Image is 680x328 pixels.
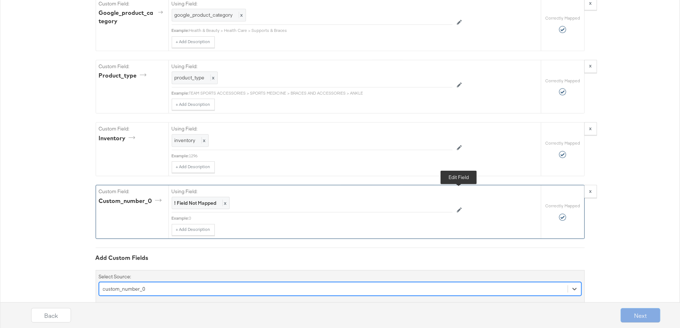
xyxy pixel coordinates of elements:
div: Example: [172,90,189,96]
button: Back [31,308,71,323]
label: Correctly Mapped [545,140,580,146]
div: Add Custom Fields [96,254,585,262]
label: Correctly Mapped [545,203,580,209]
label: Custom Field: [99,125,166,132]
button: x [584,185,597,198]
div: Health & Beauty > Health Care > Supports & Braces [189,28,452,33]
label: Using Field: [172,63,452,70]
button: + Add Description [172,99,215,110]
span: google_product_category [175,12,233,18]
div: custom_number_0 [99,197,164,205]
div: 1296 [189,153,452,159]
button: x [584,60,597,73]
button: + Add Description [172,224,215,236]
span: x [239,12,243,18]
span: inventory [175,137,196,144]
div: Example: [172,153,189,159]
label: Using Field: [172,125,452,132]
button: x [584,122,597,135]
label: Using Field: [172,188,452,195]
div: TEAM SPORTS ACCESSORIES > SPORTS MEDICINE > BRACES AND ACCESSORIES > ANKLE [189,90,452,96]
span: x [201,137,206,144]
div: custom_number_0 [103,286,146,292]
label: Correctly Mapped [545,15,580,21]
strong: x [589,125,592,132]
button: + Add Description [172,161,215,173]
strong: x [589,188,592,194]
div: product_type [99,71,149,80]
div: inventory [99,134,138,142]
label: Using Field: [172,0,452,7]
label: Custom Field: [99,188,166,195]
strong: x [589,62,592,69]
div: 0 [189,215,452,221]
strong: ! Field Not Mapped [175,200,217,206]
label: Select Source: [99,273,132,280]
button: + Add Description [172,36,215,48]
div: Example: [172,215,189,221]
span: x [222,200,227,206]
div: Example: [172,28,189,33]
label: Custom Field: [99,63,166,70]
div: google_product_category [99,9,166,25]
label: Correctly Mapped [545,78,580,84]
label: Custom Field: [99,0,166,7]
span: x [210,74,215,81]
span: product_type [175,74,205,81]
